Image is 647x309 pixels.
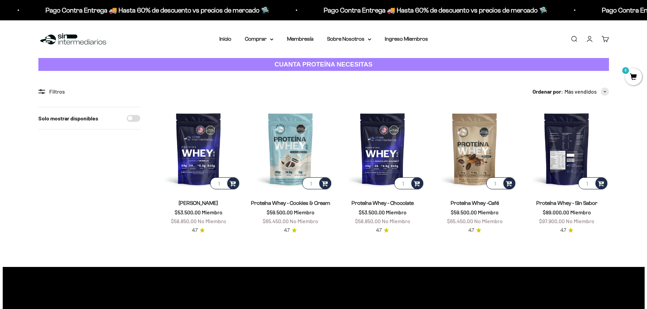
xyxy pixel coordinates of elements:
[327,35,371,43] summary: Sobre Nosotros
[38,114,98,123] label: Solo mostrar disponibles
[219,36,231,42] a: Inicio
[192,227,198,234] span: 4.7
[468,227,474,234] span: 4.7
[322,5,546,16] p: Pago Contra Entrega 🚚 Hasta 60% de descuento vs precios de mercado 🛸
[287,36,313,42] a: Membresía
[352,200,414,206] a: Proteína Whey - Chocolate
[543,209,569,215] span: $89.000,00
[566,218,594,224] span: No Miembro
[251,200,330,206] a: Proteína Whey - Cookies & Cream
[198,218,226,224] span: No Miembro
[376,227,389,234] a: 4.74.7 de 5.0 estrellas
[192,227,205,234] a: 4.74.7 de 5.0 estrellas
[267,209,293,215] span: $59.500,00
[468,227,481,234] a: 4.74.7 de 5.0 estrellas
[44,5,268,16] p: Pago Contra Entrega 🚚 Hasta 60% de descuento vs precios de mercado 🛸
[385,36,428,42] a: Ingreso Miembros
[451,200,499,206] a: Proteína Whey -Café
[525,107,609,191] img: Proteína Whey - Sin Sabor
[359,209,385,215] span: $53.500,00
[284,227,290,234] span: 4.7
[171,218,197,224] span: $58.850,00
[376,227,382,234] span: 4.7
[560,227,573,234] a: 4.74.7 de 5.0 estrellas
[564,87,597,96] span: Más vendidos
[536,200,597,206] a: Proteína Whey - Sin Sabor
[290,218,318,224] span: No Miembro
[245,35,273,43] summary: Comprar
[175,209,201,215] span: $53.500,00
[382,218,410,224] span: No Miembro
[622,66,630,75] mark: 0
[179,200,218,206] a: [PERSON_NAME]
[38,87,140,96] div: Filtros
[560,227,566,234] span: 4.7
[625,74,642,81] a: 0
[355,218,381,224] span: $58.850,00
[38,58,609,71] a: CUANTA PROTEÍNA NECESITAS
[294,209,314,215] span: Miembro
[539,218,565,224] span: $97.900,00
[570,209,591,215] span: Miembro
[564,87,609,96] button: Más vendidos
[386,209,407,215] span: Miembro
[478,209,499,215] span: Miembro
[474,218,503,224] span: No Miembro
[533,87,563,96] span: Ordenar por:
[447,218,473,224] span: $65.450,00
[274,61,373,68] strong: CUANTA PROTEÍNA NECESITAS
[451,209,477,215] span: $59.500,00
[202,209,222,215] span: Miembro
[263,218,289,224] span: $65.450,00
[284,227,297,234] a: 4.74.7 de 5.0 estrellas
